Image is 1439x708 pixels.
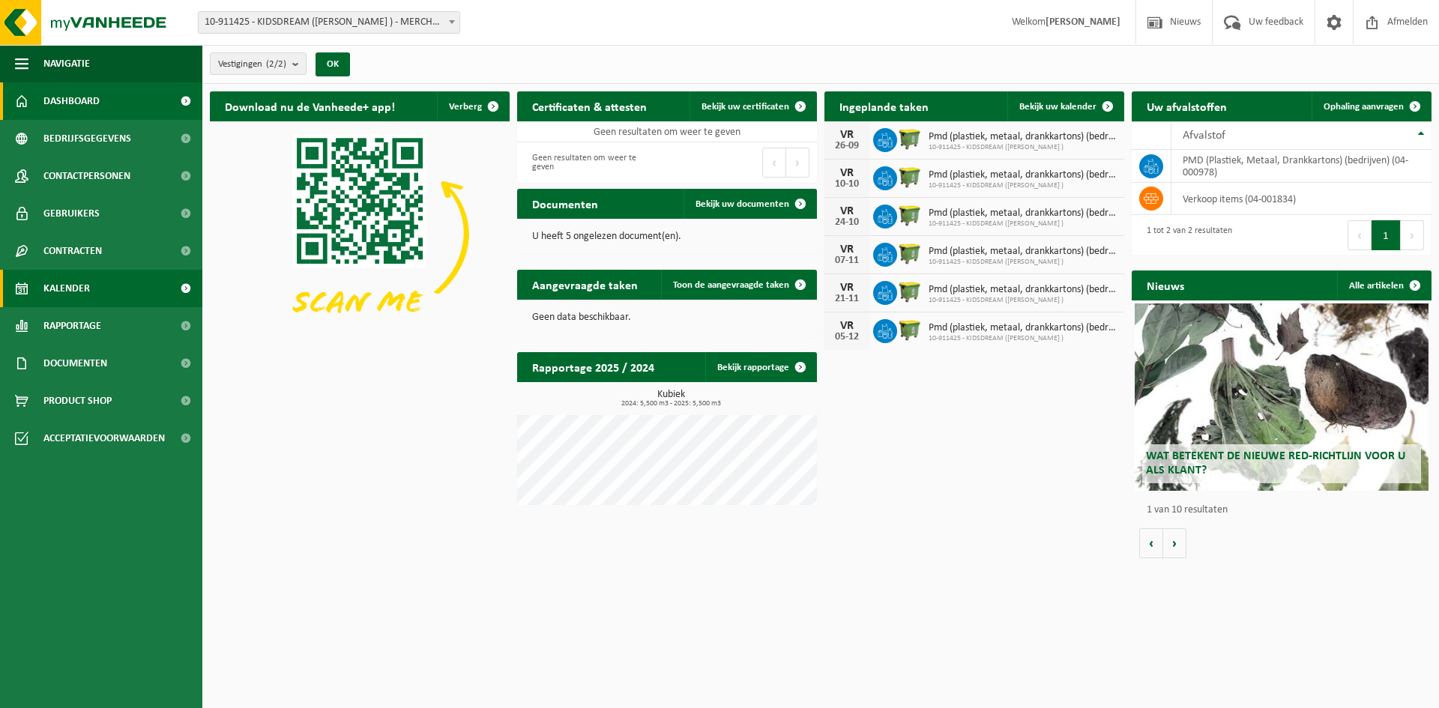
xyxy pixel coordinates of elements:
[832,205,862,217] div: VR
[43,45,90,82] span: Navigatie
[1401,220,1424,250] button: Next
[266,59,286,69] count: (2/2)
[1007,91,1123,121] a: Bekijk uw kalender
[1132,91,1242,121] h2: Uw afvalstoffen
[1147,505,1424,515] p: 1 van 10 resultaten
[1132,270,1199,300] h2: Nieuws
[661,270,815,300] a: Toon de aangevraagde taken
[897,317,923,342] img: WB-1100-HPE-GN-51
[702,102,789,112] span: Bekijk uw certificaten
[210,91,410,121] h2: Download nu de Vanheede+ app!
[929,322,1117,334] span: Pmd (plastiek, metaal, drankkartons) (bedrijven)
[532,312,802,323] p: Geen data beschikbaar.
[929,220,1117,229] span: 10-911425 - KIDSDREAM ([PERSON_NAME] )
[43,157,130,195] span: Contactpersonen
[1135,303,1429,491] a: Wat betekent de nieuwe RED-richtlijn voor u als klant?
[929,169,1117,181] span: Pmd (plastiek, metaal, drankkartons) (bedrijven)
[1372,220,1401,250] button: 1
[897,202,923,228] img: WB-1100-HPE-GN-51
[1183,130,1225,142] span: Afvalstof
[897,126,923,151] img: WB-1100-HPE-GN-51
[897,240,923,266] img: WB-1100-HPE-GN-51
[832,217,862,228] div: 24-10
[1348,220,1372,250] button: Previous
[673,280,789,290] span: Toon de aangevraagde taken
[832,332,862,342] div: 05-12
[218,53,286,76] span: Vestigingen
[897,164,923,190] img: WB-1100-HPE-GN-51
[929,131,1117,143] span: Pmd (plastiek, metaal, drankkartons) (bedrijven)
[832,141,862,151] div: 26-09
[525,390,817,408] h3: Kubiek
[1139,528,1163,558] button: Vorige
[43,345,107,382] span: Documenten
[786,148,809,178] button: Next
[832,167,862,179] div: VR
[199,12,459,33] span: 10-911425 - KIDSDREAM (VAN RIET, NATHALIE ) - MERCHTEM
[437,91,508,121] button: Verberg
[1146,450,1405,476] span: Wat betekent de nieuwe RED-richtlijn voor u als klant?
[832,282,862,294] div: VR
[1171,150,1432,183] td: PMD (Plastiek, Metaal, Drankkartons) (bedrijven) (04-000978)
[517,352,669,381] h2: Rapportage 2025 / 2024
[449,102,482,112] span: Verberg
[43,82,100,120] span: Dashboard
[43,120,131,157] span: Bedrijfsgegevens
[929,296,1117,305] span: 10-911425 - KIDSDREAM ([PERSON_NAME] )
[517,270,653,299] h2: Aangevraagde taken
[832,294,862,304] div: 21-11
[43,270,90,307] span: Kalender
[1163,528,1186,558] button: Volgende
[316,52,350,76] button: OK
[684,189,815,219] a: Bekijk uw documenten
[1139,219,1232,252] div: 1 tot 2 van 2 resultaten
[832,255,862,266] div: 07-11
[43,307,101,345] span: Rapportage
[532,232,802,242] p: U heeft 5 ongelezen document(en).
[832,243,862,255] div: VR
[43,382,112,420] span: Product Shop
[210,121,510,346] img: Download de VHEPlus App
[1019,102,1096,112] span: Bekijk uw kalender
[929,246,1117,258] span: Pmd (plastiek, metaal, drankkartons) (bedrijven)
[832,129,862,141] div: VR
[525,400,817,408] span: 2024: 5,500 m3 - 2025: 5,500 m3
[210,52,307,75] button: Vestigingen(2/2)
[929,143,1117,152] span: 10-911425 - KIDSDREAM ([PERSON_NAME] )
[690,91,815,121] a: Bekijk uw certificaten
[929,334,1117,343] span: 10-911425 - KIDSDREAM ([PERSON_NAME] )
[43,195,100,232] span: Gebruikers
[832,320,862,332] div: VR
[762,148,786,178] button: Previous
[929,208,1117,220] span: Pmd (plastiek, metaal, drankkartons) (bedrijven)
[696,199,789,209] span: Bekijk uw documenten
[929,284,1117,296] span: Pmd (plastiek, metaal, drankkartons) (bedrijven)
[517,189,613,218] h2: Documenten
[1171,183,1432,215] td: verkoop items (04-001834)
[517,121,817,142] td: Geen resultaten om weer te geven
[525,146,660,179] div: Geen resultaten om weer te geven
[43,232,102,270] span: Contracten
[1337,270,1430,300] a: Alle artikelen
[517,91,662,121] h2: Certificaten & attesten
[1324,102,1404,112] span: Ophaling aanvragen
[43,420,165,457] span: Acceptatievoorwaarden
[1312,91,1430,121] a: Ophaling aanvragen
[198,11,460,34] span: 10-911425 - KIDSDREAM (VAN RIET, NATHALIE ) - MERCHTEM
[824,91,944,121] h2: Ingeplande taken
[929,181,1117,190] span: 10-911425 - KIDSDREAM ([PERSON_NAME] )
[1046,16,1120,28] strong: [PERSON_NAME]
[897,279,923,304] img: WB-1100-HPE-GN-51
[832,179,862,190] div: 10-10
[705,352,815,382] a: Bekijk rapportage
[929,258,1117,267] span: 10-911425 - KIDSDREAM ([PERSON_NAME] )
